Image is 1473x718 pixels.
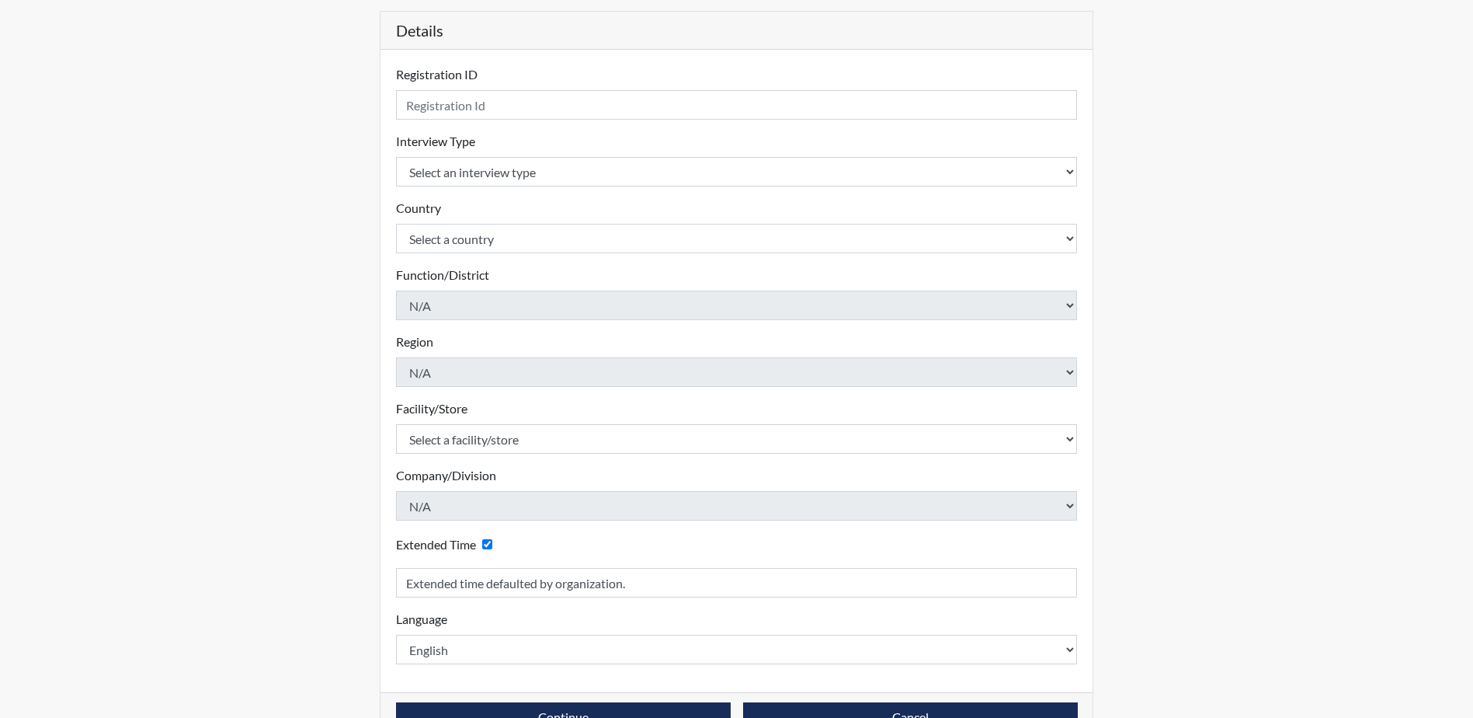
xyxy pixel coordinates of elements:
[396,266,489,284] label: Function/District
[396,90,1078,120] input: Insert a Registration ID, which needs to be a unique alphanumeric value for each interviewee
[396,610,447,629] label: Language
[396,535,476,554] label: Extended Time
[396,199,441,218] label: Country
[396,65,478,84] label: Registration ID
[396,568,1078,598] input: Reason for Extension
[396,399,467,418] label: Facility/Store
[396,533,499,556] div: Checking this box will provide the interviewee with an accomodation of extra time to answer each ...
[396,466,496,485] label: Company/Division
[396,132,475,151] label: Interview Type
[380,12,1093,50] h5: Details
[396,333,433,351] label: Region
